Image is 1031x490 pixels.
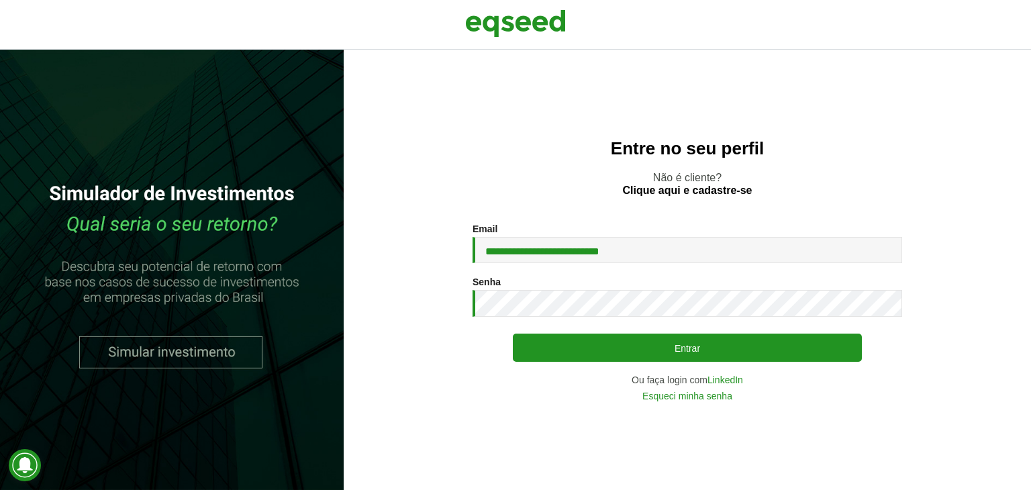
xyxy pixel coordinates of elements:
[473,224,497,234] label: Email
[623,185,752,196] a: Clique aqui e cadastre-se
[642,391,732,401] a: Esqueci minha senha
[473,375,902,385] div: Ou faça login com
[465,7,566,40] img: EqSeed Logo
[513,334,862,362] button: Entrar
[473,277,501,287] label: Senha
[371,171,1004,197] p: Não é cliente?
[371,139,1004,158] h2: Entre no seu perfil
[707,375,743,385] a: LinkedIn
